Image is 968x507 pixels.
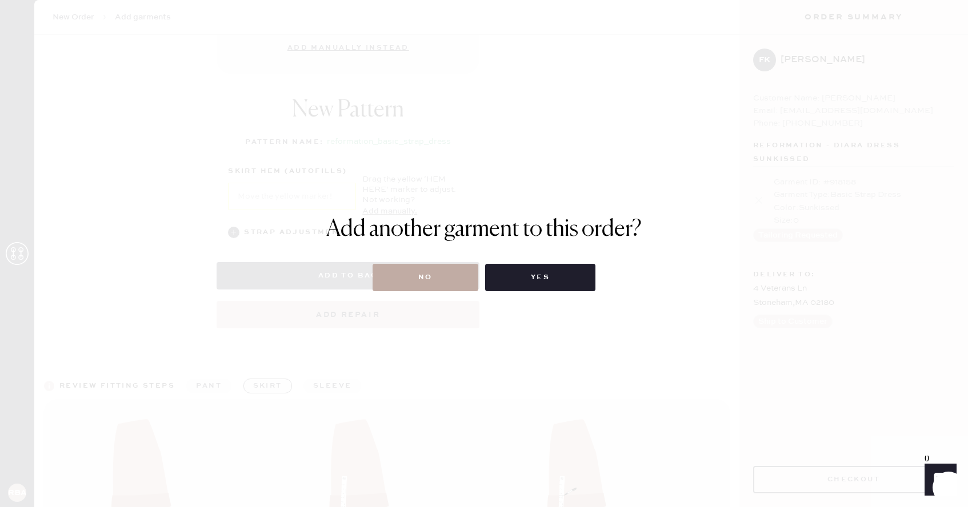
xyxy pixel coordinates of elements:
[373,264,478,291] button: No
[914,456,963,505] iframe: Front Chat
[485,264,595,291] button: Yes
[326,216,642,243] h1: Add another garment to this order?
